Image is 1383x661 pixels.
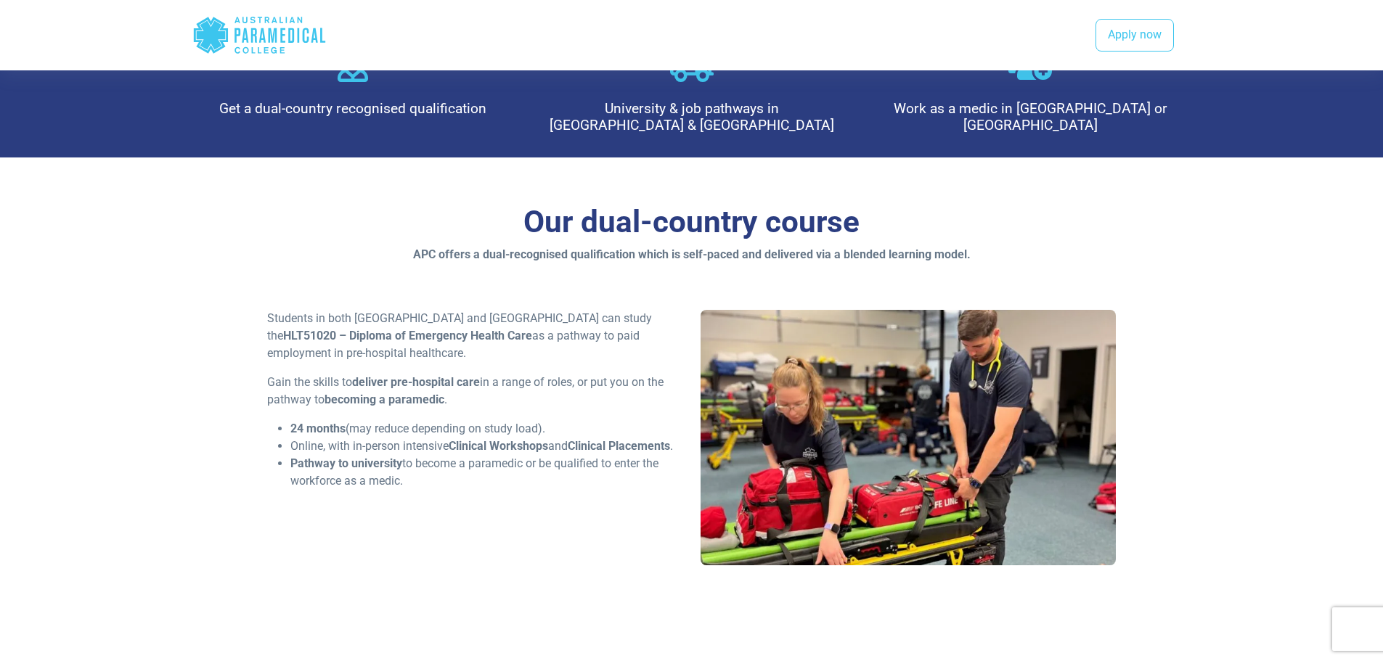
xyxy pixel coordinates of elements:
[267,204,1117,241] h3: Our dual-country course
[192,12,327,59] div: Australian Paramedical College
[290,422,346,435] strong: 24 months
[290,456,402,470] strong: Pathway to university
[290,456,658,488] span: to become a paramedic or be qualified to enter the workforce as a medic.
[449,439,548,453] strong: Clinical Workshops
[204,100,502,117] h4: Get a dual-country recognised qualification
[542,100,841,134] h4: University & job pathways in [GEOGRAPHIC_DATA] & [GEOGRAPHIC_DATA]
[267,375,664,406] span: Gain the skills to in a range of roles, or put you on the pathway to .
[1096,19,1174,52] a: Apply now
[290,422,545,435] span: (may reduce depending on study load).
[352,375,480,389] strong: deliver pre-hospital care
[290,439,673,453] span: Online, with in-person intensive and .
[283,329,532,342] strong: HLT51020 – Diploma of Emergency Health Care
[568,439,670,453] strong: Clinical Placements
[267,311,652,360] span: Students in both [GEOGRAPHIC_DATA] and [GEOGRAPHIC_DATA] can study the as a pathway to paid emplo...
[881,100,1180,134] h4: Work as a medic in [GEOGRAPHIC_DATA] or [GEOGRAPHIC_DATA]
[413,247,971,261] strong: APC offers a dual-recognised qualification which is self-paced and delivered via a blended learni...
[325,393,444,406] strong: becoming a paramedic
